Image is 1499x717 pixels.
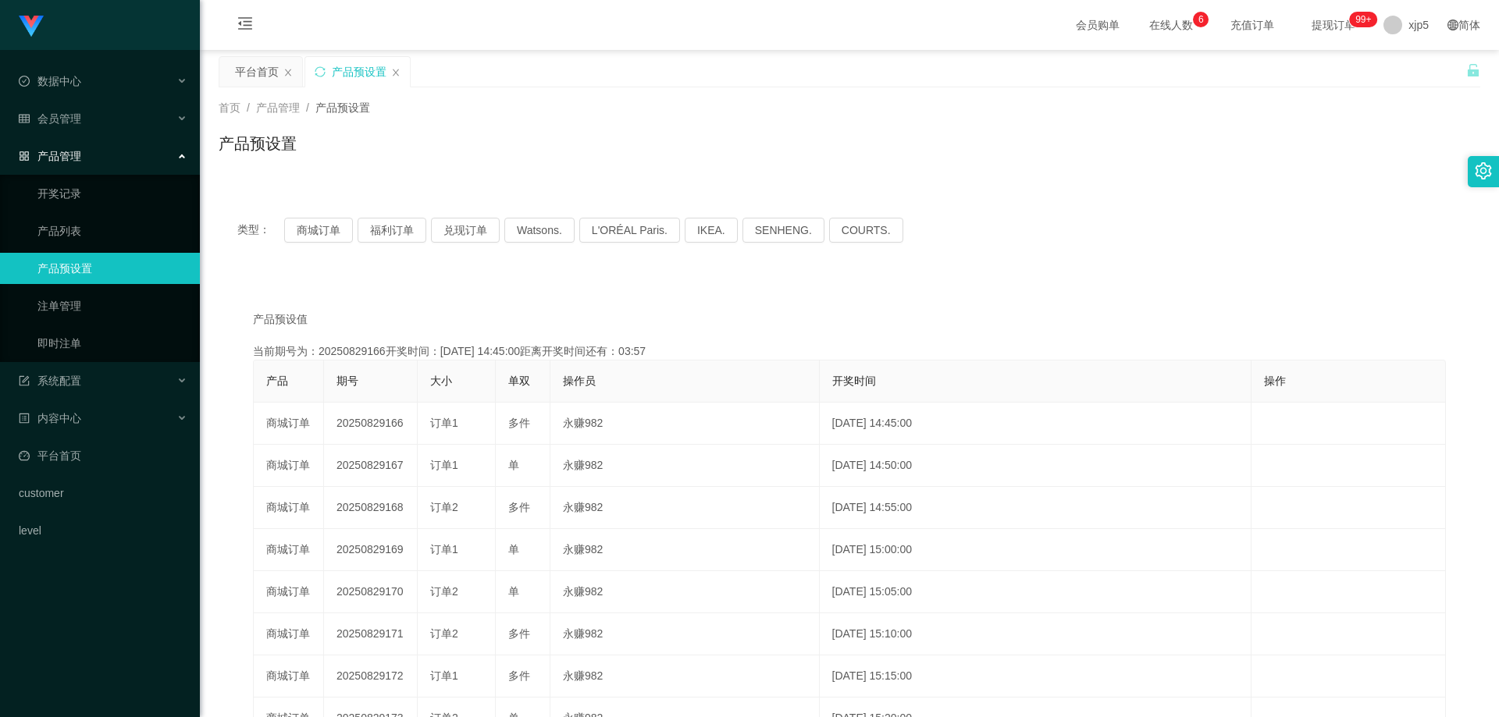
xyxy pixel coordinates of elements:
button: IKEA. [685,218,738,243]
span: 订单2 [430,501,458,513]
button: COURTS. [829,218,903,243]
td: [DATE] 14:50:00 [820,445,1252,487]
a: 开奖记录 [37,178,187,209]
td: 商城订单 [254,655,324,697]
div: 产品预设置 [332,57,386,87]
td: 商城订单 [254,529,324,571]
span: 产品预设置 [315,101,370,114]
td: 永赚982 [550,613,820,655]
span: 在线人数 [1141,20,1201,30]
span: 开奖时间 [832,374,876,387]
span: 系统配置 [19,374,81,387]
span: 订单1 [430,417,458,429]
span: 订单2 [430,627,458,640]
h1: 产品预设置 [219,132,297,155]
span: 单双 [508,374,530,387]
span: 数据中心 [19,75,81,87]
span: 订单2 [430,585,458,598]
a: 产品列表 [37,215,187,247]
td: 20250829172 [324,655,418,697]
i: 图标: appstore-o [19,151,30,162]
p: 6 [1198,12,1204,27]
span: 订单1 [430,543,458,555]
span: 产品管理 [256,101,300,114]
img: logo.9652507e.png [19,16,44,37]
td: 20250829168 [324,487,418,529]
a: 图标: dashboard平台首页 [19,440,187,471]
i: 图标: form [19,375,30,386]
td: [DATE] 15:05:00 [820,571,1252,613]
i: 图标: sync [315,66,326,77]
sup: 225 [1349,12,1377,27]
td: 20250829171 [324,613,418,655]
span: 大小 [430,374,452,387]
td: 商城订单 [254,445,324,487]
a: 注单管理 [37,290,187,321]
td: 商城订单 [254,487,324,529]
td: 永赚982 [550,571,820,613]
td: 20250829170 [324,571,418,613]
td: [DATE] 15:10:00 [820,613,1252,655]
div: 当前期号为：20250829166开奖时间：[DATE] 14:45:00距离开奖时间还有：03:57 [253,343,1446,360]
span: 提现订单 [1304,20,1363,30]
div: 平台首页 [235,57,279,87]
td: 20250829166 [324,403,418,445]
sup: 6 [1193,12,1209,27]
i: 图标: table [19,113,30,124]
span: 操作 [1264,374,1286,387]
span: / [306,101,309,114]
i: 图标: check-circle-o [19,76,30,87]
td: [DATE] 14:55:00 [820,487,1252,529]
td: 商城订单 [254,571,324,613]
i: 图标: profile [19,413,30,424]
span: 期号 [336,374,358,387]
span: 会员管理 [19,112,81,125]
span: 内容中心 [19,412,81,424]
td: 永赚982 [550,403,820,445]
span: 首页 [219,101,240,114]
a: 即时注单 [37,328,187,359]
button: 兑现订单 [431,218,500,243]
td: [DATE] 14:45:00 [820,403,1252,445]
i: 图标: unlock [1466,63,1480,77]
td: 永赚982 [550,529,820,571]
span: 多件 [508,501,530,513]
a: level [19,515,187,546]
td: 20250829169 [324,529,418,571]
i: 图标: close [283,68,293,77]
span: 操作员 [563,374,596,387]
span: 单 [508,459,519,471]
button: L'ORÉAL Paris. [579,218,680,243]
span: 产品管理 [19,150,81,162]
td: [DATE] 15:00:00 [820,529,1252,571]
i: 图标: global [1447,20,1458,30]
td: 永赚982 [550,655,820,697]
button: 福利订单 [358,218,426,243]
span: 类型： [237,218,284,243]
span: 单 [508,543,519,555]
span: / [247,101,250,114]
i: 图标: setting [1475,162,1492,179]
td: 商城订单 [254,403,324,445]
td: 永赚982 [550,487,820,529]
span: 多件 [508,417,530,429]
span: 单 [508,585,519,598]
a: customer [19,477,187,509]
a: 产品预设置 [37,253,187,284]
td: 永赚982 [550,445,820,487]
span: 订单1 [430,669,458,682]
i: 图标: menu-fold [219,1,272,51]
button: 商城订单 [284,218,353,243]
span: 多件 [508,627,530,640]
td: 商城订单 [254,613,324,655]
td: 20250829167 [324,445,418,487]
button: SENHENG. [742,218,824,243]
button: Watsons. [504,218,575,243]
span: 产品 [266,374,288,387]
td: [DATE] 15:15:00 [820,655,1252,697]
span: 充值订单 [1223,20,1282,30]
span: 订单1 [430,459,458,471]
i: 图标: close [391,68,401,77]
span: 产品预设值 [253,311,308,328]
span: 多件 [508,669,530,682]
